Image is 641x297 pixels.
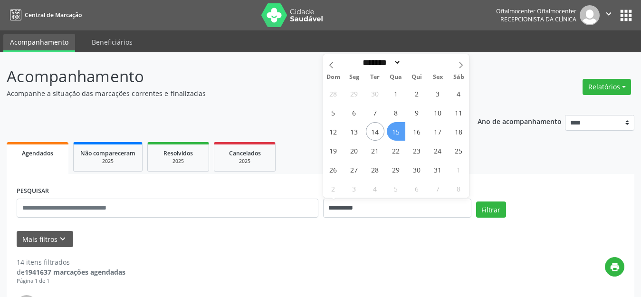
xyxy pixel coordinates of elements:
[610,262,620,272] i: print
[345,141,364,160] span: Outubro 20, 2025
[450,179,468,198] span: Novembro 8, 2025
[429,160,447,179] span: Outubro 31, 2025
[17,231,73,248] button: Mais filtroskeyboard_arrow_down
[429,179,447,198] span: Novembro 7, 2025
[408,141,426,160] span: Outubro 23, 2025
[406,74,427,80] span: Qui
[344,74,364,80] span: Seg
[478,115,562,127] p: Ano de acompanhamento
[618,7,634,24] button: apps
[450,103,468,122] span: Outubro 11, 2025
[22,149,53,157] span: Agendados
[229,149,261,157] span: Cancelados
[324,179,343,198] span: Novembro 2, 2025
[163,149,193,157] span: Resolvidos
[17,267,125,277] div: de
[366,179,384,198] span: Novembro 4, 2025
[387,141,405,160] span: Outubro 22, 2025
[366,160,384,179] span: Outubro 28, 2025
[429,141,447,160] span: Outubro 24, 2025
[345,84,364,103] span: Setembro 29, 2025
[80,149,135,157] span: Não compareceram
[429,122,447,141] span: Outubro 17, 2025
[17,184,49,199] label: PESQUISAR
[580,5,600,25] img: img
[450,84,468,103] span: Outubro 4, 2025
[17,277,125,285] div: Página 1 de 1
[345,160,364,179] span: Outubro 27, 2025
[364,74,385,80] span: Ter
[605,257,624,277] button: print
[154,158,202,165] div: 2025
[385,74,406,80] span: Qua
[603,9,614,19] i: 
[7,88,446,98] p: Acompanhe a situação das marcações correntes e finalizadas
[366,84,384,103] span: Setembro 30, 2025
[387,103,405,122] span: Outubro 8, 2025
[427,74,448,80] span: Sex
[408,160,426,179] span: Outubro 30, 2025
[345,122,364,141] span: Outubro 13, 2025
[496,7,576,15] div: Oftalmocenter Oftalmocenter
[408,84,426,103] span: Outubro 2, 2025
[429,84,447,103] span: Outubro 3, 2025
[450,141,468,160] span: Outubro 25, 2025
[448,74,469,80] span: Sáb
[408,179,426,198] span: Novembro 6, 2025
[387,84,405,103] span: Outubro 1, 2025
[57,234,68,244] i: keyboard_arrow_down
[387,122,405,141] span: Outubro 15, 2025
[3,34,75,52] a: Acompanhamento
[366,141,384,160] span: Outubro 21, 2025
[429,103,447,122] span: Outubro 10, 2025
[360,57,402,67] select: Month
[345,179,364,198] span: Novembro 3, 2025
[408,103,426,122] span: Outubro 9, 2025
[450,160,468,179] span: Novembro 1, 2025
[324,84,343,103] span: Setembro 28, 2025
[401,57,432,67] input: Year
[387,160,405,179] span: Outubro 29, 2025
[17,257,125,267] div: 14 itens filtrados
[450,122,468,141] span: Outubro 18, 2025
[408,122,426,141] span: Outubro 16, 2025
[7,7,82,23] a: Central de Marcação
[500,15,576,23] span: Recepcionista da clínica
[387,179,405,198] span: Novembro 5, 2025
[324,122,343,141] span: Outubro 12, 2025
[366,103,384,122] span: Outubro 7, 2025
[80,158,135,165] div: 2025
[583,79,631,95] button: Relatórios
[476,201,506,218] button: Filtrar
[7,65,446,88] p: Acompanhamento
[25,268,125,277] strong: 1941637 marcações agendadas
[366,122,384,141] span: Outubro 14, 2025
[85,34,139,50] a: Beneficiários
[324,103,343,122] span: Outubro 5, 2025
[324,141,343,160] span: Outubro 19, 2025
[25,11,82,19] span: Central de Marcação
[323,74,344,80] span: Dom
[221,158,268,165] div: 2025
[324,160,343,179] span: Outubro 26, 2025
[600,5,618,25] button: 
[345,103,364,122] span: Outubro 6, 2025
